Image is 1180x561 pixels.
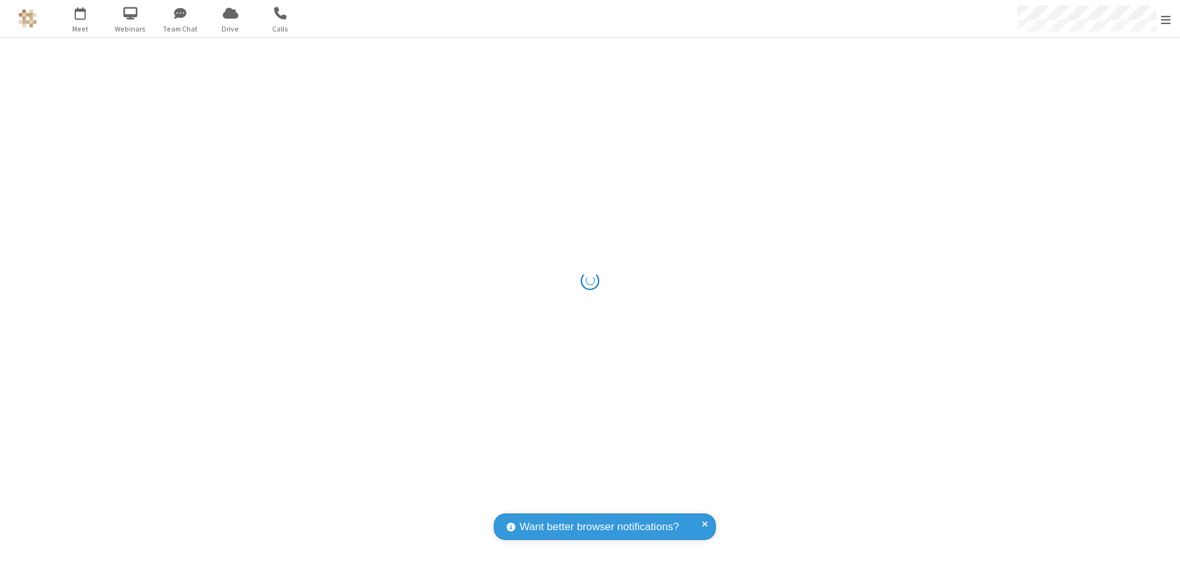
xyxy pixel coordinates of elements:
[19,9,37,28] img: QA Selenium DO NOT DELETE OR CHANGE
[107,23,154,35] span: Webinars
[520,519,679,535] span: Want better browser notifications?
[157,23,204,35] span: Team Chat
[207,23,254,35] span: Drive
[57,23,104,35] span: Meet
[257,23,304,35] span: Calls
